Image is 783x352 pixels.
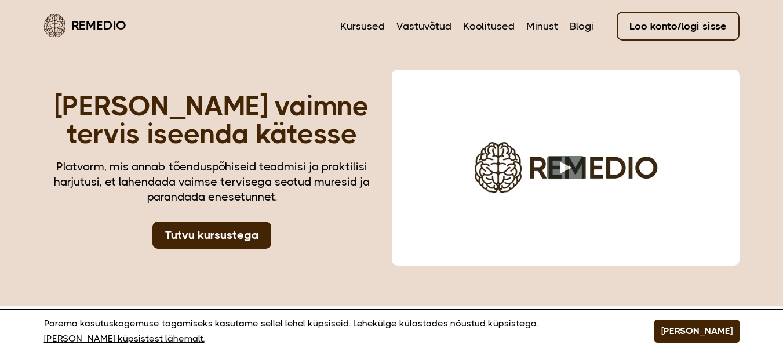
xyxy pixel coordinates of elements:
h1: [PERSON_NAME] vaimne tervis iseenda kätesse [44,92,380,148]
a: Blogi [570,19,593,34]
button: [PERSON_NAME] [654,320,740,343]
a: Kursused [340,19,385,34]
button: Play video [547,156,584,179]
a: Vastuvõtud [396,19,451,34]
a: Minust [526,19,558,34]
a: Remedio [44,12,126,39]
a: Tutvu kursustega [152,222,271,249]
div: Platvorm, mis annab tõenduspõhiseid teadmisi ja praktilisi harjutusi, et lahendada vaimse tervise... [44,159,380,205]
a: [PERSON_NAME] küpsistest lähemalt. [44,331,205,346]
img: Remedio logo [44,14,65,37]
a: Koolitused [463,19,515,34]
p: Parema kasutuskogemuse tagamiseks kasutame sellel lehel küpsiseid. Lehekülge külastades nõustud k... [44,316,625,346]
a: Loo konto/logi sisse [617,12,740,41]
